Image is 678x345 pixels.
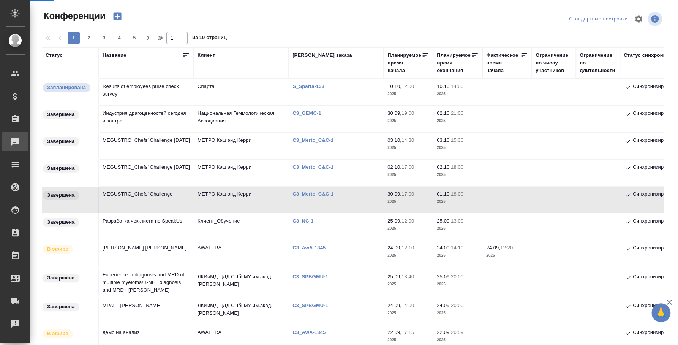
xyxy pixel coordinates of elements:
[387,110,401,116] p: 30.09,
[387,144,429,152] p: 2025
[387,191,401,197] p: 30.09,
[98,32,110,44] button: 3
[99,187,194,213] td: MEGUSTRO_Chefs’ Challenge
[387,303,401,308] p: 24.09,
[99,213,194,240] td: Разработка чек-листа по SpeakUs
[486,245,500,251] p: 24.09,
[437,83,451,89] p: 10.10,
[451,218,463,224] p: 13:00
[292,218,319,224] a: C3_NC-1
[437,252,479,259] p: 2025
[633,244,677,253] p: Синхронизировано
[437,218,451,224] p: 25.09,
[292,303,334,308] a: C3_SPBGMU-1
[47,218,75,226] p: Завершена
[451,329,463,335] p: 20:59
[99,106,194,132] td: Индустрия драгоценностей сегодня и завтра
[437,225,479,232] p: 2025
[401,83,414,89] p: 12:00
[292,329,331,335] a: C3_AwA-1845
[633,190,677,199] p: Синхронизировано
[194,160,289,186] td: МЕТРО Кэш энд Керри
[401,218,414,224] p: 12:00
[47,84,86,91] p: Запланирована
[629,10,648,28] span: Настроить таблицу
[83,32,95,44] button: 2
[292,137,339,143] a: C3_Merto_C&C-1
[292,245,331,251] a: C3_AwA-1845
[194,79,289,105] td: Спарта
[292,52,352,59] div: [PERSON_NAME] заказа
[451,274,463,279] p: 20:00
[401,245,414,251] p: 12:10
[451,83,463,89] p: 14:00
[437,245,451,251] p: 24.09,
[401,137,414,143] p: 14:30
[47,274,75,282] p: Завершена
[648,12,664,26] span: Посмотреть информацию
[292,110,327,116] a: C3_GEMC-1
[500,245,513,251] p: 12:20
[387,198,429,205] p: 2025
[99,160,194,186] td: MEGUSTRO_Chefs’ Challenge [DATE]
[292,191,339,197] a: C3_Merto_C&C-1
[437,164,451,170] p: 02.10,
[47,111,75,118] p: Завершена
[387,329,401,335] p: 22.09,
[633,217,677,226] p: Синхронизировано
[651,303,670,322] button: 🙏
[98,34,110,42] span: 3
[387,90,429,98] p: 2025
[437,309,479,317] p: 2025
[192,33,227,44] span: из 10 страниц
[387,117,429,125] p: 2025
[401,191,414,197] p: 17:00
[113,34,125,42] span: 4
[387,281,429,288] p: 2025
[387,137,401,143] p: 03.10,
[47,245,68,253] p: В эфире
[47,303,75,310] p: Завершена
[437,110,451,116] p: 02.10,
[437,198,479,205] p: 2025
[108,10,126,23] button: Создать
[401,303,414,308] p: 14:00
[99,240,194,267] td: [PERSON_NAME] [PERSON_NAME]
[99,133,194,159] td: MEGUSTRO_Chefs’ Challenge [DATE]
[47,191,75,199] p: Завершена
[292,164,339,170] a: C3_Merto_C&C-1
[387,309,429,317] p: 2025
[42,10,105,22] span: Конференции
[83,34,95,42] span: 2
[437,191,451,197] p: 01.10,
[194,298,289,325] td: ЛКИиМД ЦЛД СПбГМУ им.акад. [PERSON_NAME]
[486,252,528,259] p: 2025
[437,281,479,288] p: 2025
[128,34,141,42] span: 5
[194,187,289,213] td: МЕТРО Кэш энд Керри
[387,336,429,344] p: 2025
[654,305,667,321] span: 🙏
[387,245,401,251] p: 24.09,
[292,274,334,279] p: C3_SPBGMU-1
[387,225,429,232] p: 2025
[536,52,572,74] div: Ограничение по числу участников
[437,171,479,179] p: 2025
[387,274,401,279] p: 25.09,
[387,171,429,179] p: 2025
[292,83,330,89] a: S_Sparta-133
[99,298,194,325] td: MPAL - [PERSON_NAME]
[103,52,126,59] div: Название
[451,245,463,251] p: 14:10
[437,52,471,74] div: Планируемое время окончания
[128,32,141,44] button: 5
[567,13,629,25] div: split button
[387,218,401,224] p: 25.09,
[437,336,479,344] p: 2025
